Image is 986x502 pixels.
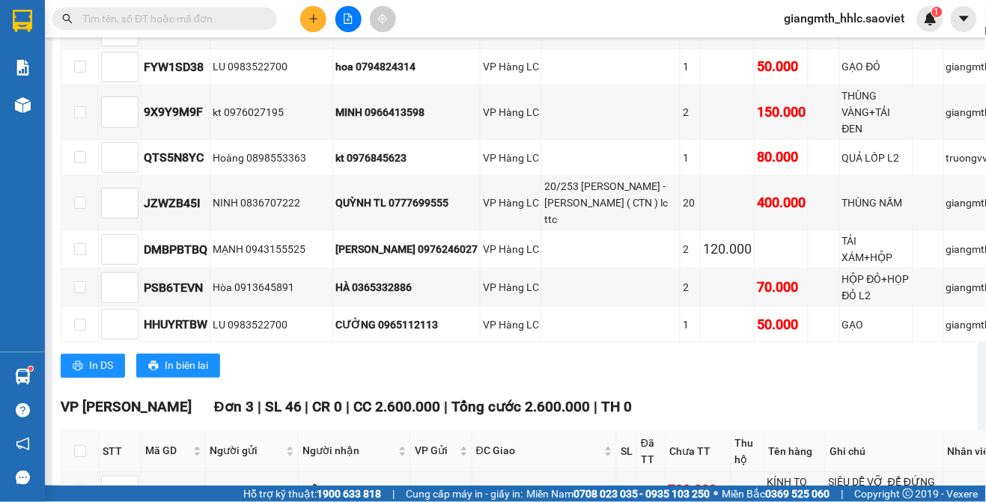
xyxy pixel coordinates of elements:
[842,486,844,502] span: |
[213,150,330,166] div: Hoàng 0898553363
[526,486,710,502] span: Miền Nam
[208,483,296,499] div: minh 0786346666
[82,10,259,27] input: Tìm tên, số ĐT hoặc mã đơn
[144,240,207,259] div: DMBPBTBQ
[213,58,330,75] div: LU 0983522700
[335,241,478,257] div: [PERSON_NAME] 0976246027
[213,316,330,333] div: LU 0983522700
[476,443,601,459] span: ĐC Giao
[924,12,937,25] img: icon-new-feature
[73,361,83,373] span: printer
[703,239,752,260] div: 120.000
[144,315,207,334] div: HHUYRTBW
[637,431,666,472] th: Đã TT
[347,399,350,416] span: |
[213,104,330,120] div: kt 0976027195
[141,307,210,343] td: HHUYRTBW
[136,354,220,378] button: printerIn biên lai
[144,102,207,121] div: 9X9Y9M9F
[145,443,190,459] span: Mã GD
[335,58,478,75] div: hoa 0794824314
[377,13,388,24] span: aim
[258,399,261,416] span: |
[15,97,31,113] img: warehouse-icon
[144,194,207,212] div: JZWZB45I
[683,316,698,333] div: 1
[481,307,542,343] td: VP Hàng LC
[265,399,302,416] span: SL 46
[89,358,113,374] span: In DS
[370,6,396,32] button: aim
[141,176,210,230] td: JZWZB45I
[766,488,830,500] strong: 0369 525 060
[903,489,913,499] span: copyright
[61,399,192,416] span: VP [PERSON_NAME]
[765,431,827,472] th: Tên hàng
[757,314,806,335] div: 50.000
[213,195,330,211] div: NINH 0836707222
[15,369,31,385] img: warehouse-icon
[757,102,806,123] div: 150.000
[335,104,478,120] div: MINH 0966413598
[619,483,634,499] div: 1
[165,358,208,374] span: In biên lai
[683,104,698,120] div: 2
[722,486,830,502] span: Miền Bắc
[144,58,207,76] div: FYW1SD38
[301,483,408,499] div: HIẾU 0387680489
[16,437,30,451] span: notification
[413,483,469,499] div: VP Hàng LC
[144,148,207,167] div: QTS5N8YC
[842,150,910,166] div: QUẢ LỐP L2
[99,431,141,472] th: STT
[214,399,254,416] span: Đơn 3
[308,13,319,24] span: plus
[62,13,73,24] span: search
[602,399,633,416] span: TH 0
[544,178,678,227] div: 20/253 [PERSON_NAME] - [PERSON_NAME] ( CTN ) lc ttc
[300,6,326,32] button: plus
[15,60,31,76] img: solution-icon
[148,361,159,373] span: printer
[28,367,33,371] sup: 1
[141,269,210,307] td: PSB6TEVN
[842,88,910,137] div: THÙNG VÀNG+TẢI ĐEN
[445,399,448,416] span: |
[826,431,944,472] th: Ghi chú
[483,316,539,333] div: VP Hàng LC
[335,195,478,211] div: QUỲNH TL 0777699555
[392,486,395,502] span: |
[343,13,353,24] span: file-add
[934,7,940,17] span: 1
[757,277,806,298] div: 70.000
[483,104,539,120] div: VP Hàng LC
[617,431,637,472] th: SL
[317,488,381,500] strong: 1900 633 818
[483,279,539,296] div: VP Hàng LC
[842,195,910,211] div: THÙNG NẤM
[757,56,806,77] div: 50.000
[305,399,309,416] span: |
[757,192,806,213] div: 400.000
[335,150,478,166] div: kt 0976845623
[141,85,210,140] td: 9X9Y9M9F
[573,488,710,500] strong: 0708 023 035 - 0935 103 250
[594,399,598,416] span: |
[483,195,539,211] div: VP Hàng LC
[842,58,910,75] div: GẠO ĐỎ
[714,491,719,497] span: ⚪️
[16,403,30,417] span: question-circle
[210,443,283,459] span: Người gửi
[958,12,971,25] span: caret-down
[483,150,539,166] div: VP Hàng LC
[481,230,542,269] td: VP Hàng LC
[354,399,441,416] span: CC 2.600.000
[932,7,943,17] sup: 1
[213,279,330,296] div: Hòa 0913645891
[481,49,542,85] td: VP Hàng LC
[683,150,698,166] div: 1
[481,269,542,307] td: VP Hàng LC
[842,271,910,304] div: HỘP ĐỎ+HỌP ĐỎ L2
[335,6,362,32] button: file-add
[13,10,32,32] img: logo-vxr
